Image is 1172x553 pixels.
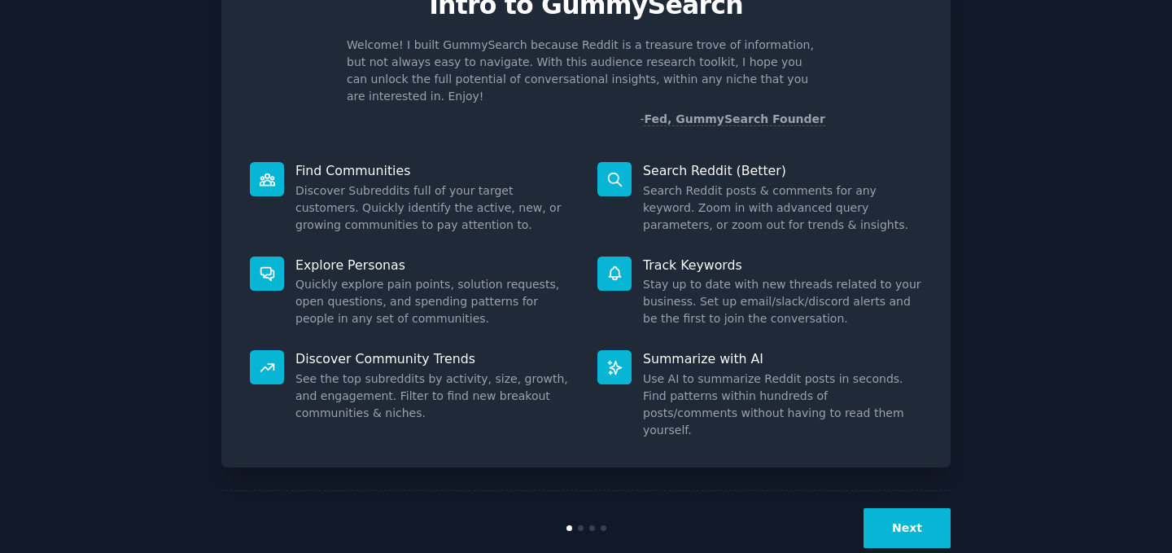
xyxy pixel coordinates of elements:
p: Explore Personas [295,257,575,274]
dd: Use AI to summarize Reddit posts in seconds. Find patterns within hundreds of posts/comments with... [643,371,922,439]
dd: Stay up to date with new threads related to your business. Set up email/slack/discord alerts and ... [643,276,922,327]
p: Track Keywords [643,257,922,274]
p: Search Reddit (Better) [643,162,922,179]
p: Welcome! I built GummySearch because Reddit is a treasure trove of information, but not always ea... [347,37,825,105]
dd: Quickly explore pain points, solution requests, open questions, and spending patterns for people ... [295,276,575,327]
dd: See the top subreddits by activity, size, growth, and engagement. Filter to find new breakout com... [295,371,575,422]
p: Summarize with AI [643,350,922,367]
a: Fed, GummySearch Founder [644,112,825,126]
dd: Discover Subreddits full of your target customers. Quickly identify the active, new, or growing c... [295,182,575,234]
button: Next [864,508,951,548]
dd: Search Reddit posts & comments for any keyword. Zoom in with advanced query parameters, or zoom o... [643,182,922,234]
p: Find Communities [295,162,575,179]
p: Discover Community Trends [295,350,575,367]
div: - [640,111,825,128]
